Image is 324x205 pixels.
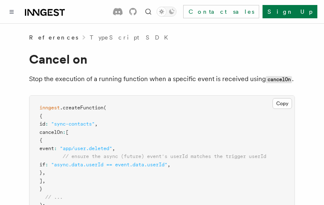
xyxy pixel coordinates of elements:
[29,33,78,42] span: References
[183,5,259,18] a: Contact sales
[42,178,45,184] span: ,
[39,105,60,111] span: inngest
[263,5,317,18] a: Sign Up
[167,162,170,168] span: ,
[63,129,66,135] span: :
[39,121,45,127] span: id
[54,146,57,151] span: :
[7,7,17,17] button: Toggle navigation
[266,76,292,83] code: cancelOn
[51,121,95,127] span: "sync-contacts"
[39,162,45,168] span: if
[63,153,266,159] span: // ensure the async (future) event's userId matches the trigger userId
[29,73,295,85] p: Stop the execution of a running function when a specific event is received using .
[60,105,103,111] span: .createFunction
[39,146,54,151] span: event
[42,170,45,175] span: ,
[39,186,42,192] span: }
[39,129,63,135] span: cancelOn
[51,162,167,168] span: "async.data.userId == event.data.userId"
[39,170,42,175] span: }
[29,52,295,67] h1: Cancel on
[95,121,98,127] span: ,
[39,178,42,184] span: ]
[45,162,48,168] span: :
[60,146,112,151] span: "app/user.deleted"
[103,105,106,111] span: (
[45,121,48,127] span: :
[39,113,42,119] span: {
[143,7,153,17] button: Find something...
[90,33,173,42] a: TypeScript SDK
[45,194,63,200] span: // ...
[39,137,42,143] span: {
[66,129,69,135] span: [
[157,7,177,17] button: Toggle dark mode
[272,98,292,109] button: Copy
[112,146,115,151] span: ,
